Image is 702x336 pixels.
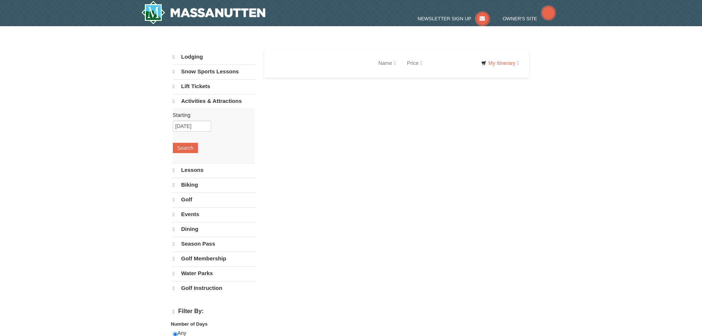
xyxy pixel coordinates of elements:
[173,193,255,207] a: Golf
[418,16,471,21] span: Newsletter Sign Up
[173,266,255,280] a: Water Parks
[173,94,255,108] a: Activities & Attractions
[503,16,556,21] a: Owner's Site
[173,143,198,153] button: Search
[503,16,537,21] span: Owner's Site
[171,321,208,327] strong: Number of Days
[476,58,524,69] a: My Itinerary
[173,65,255,79] a: Snow Sports Lessons
[141,1,266,24] img: Massanutten Resort Logo
[173,281,255,295] a: Golf Instruction
[373,56,401,70] a: Name
[173,178,255,192] a: Biking
[173,207,255,221] a: Events
[401,56,428,70] a: Price
[173,163,255,177] a: Lessons
[173,50,255,64] a: Lodging
[173,252,255,266] a: Golf Membership
[173,79,255,93] a: Lift Tickets
[173,308,255,315] h4: Filter By:
[173,237,255,251] a: Season Pass
[418,16,490,21] a: Newsletter Sign Up
[141,1,266,24] a: Massanutten Resort
[173,111,249,119] label: Starting
[173,222,255,236] a: Dining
